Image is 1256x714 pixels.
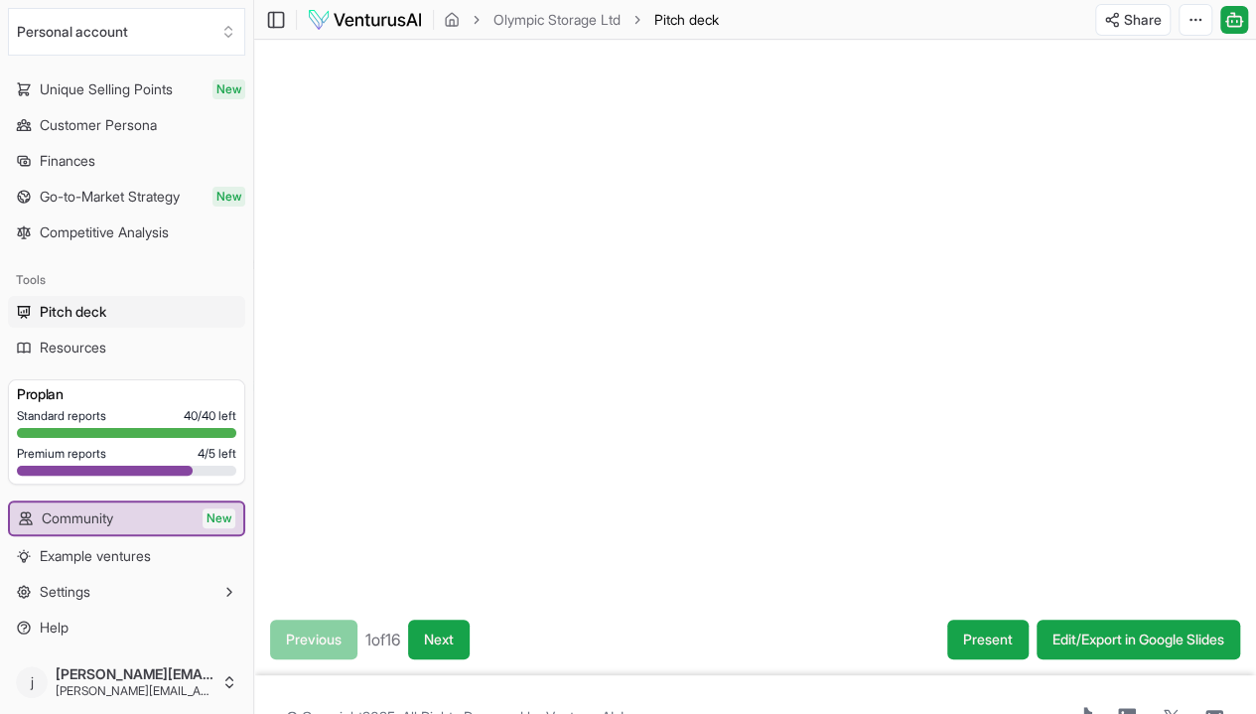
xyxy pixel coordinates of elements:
[40,302,106,322] span: Pitch deck
[8,540,245,572] a: Example ventures
[8,296,245,328] a: Pitch deck
[40,115,157,135] span: Customer Persona
[8,73,245,105] a: Unique Selling PointsNew
[17,384,236,404] h3: Pro plan
[40,187,180,207] span: Go-to-Market Strategy
[444,10,719,30] nav: breadcrumb
[40,79,173,99] span: Unique Selling Points
[8,145,245,177] a: Finances
[8,109,245,141] a: Customer Persona
[947,620,1029,659] button: Present
[212,187,245,207] span: New
[307,8,423,32] img: logo
[8,576,245,608] button: Settings
[40,582,90,602] span: Settings
[184,408,236,424] span: 40 / 40 left
[365,628,400,651] span: 1 of 16
[654,10,719,30] span: Pitch deck
[8,216,245,248] a: Competitive Analysis
[16,666,48,698] span: j
[10,502,243,534] a: CommunityNew
[40,151,95,171] span: Finances
[8,658,245,706] button: j[PERSON_NAME][EMAIL_ADDRESS][PERSON_NAME][DOMAIN_NAME][PERSON_NAME][EMAIL_ADDRESS][PERSON_NAME][...
[8,332,245,363] a: Resources
[40,618,69,638] span: Help
[1037,620,1240,659] a: Edit/Export in Google Slides
[56,683,213,699] span: [PERSON_NAME][EMAIL_ADDRESS][PERSON_NAME][DOMAIN_NAME]
[40,222,169,242] span: Competitive Analysis
[42,508,113,528] span: Community
[40,338,106,357] span: Resources
[198,446,236,462] span: 4 / 5 left
[408,620,470,659] button: Next
[8,264,245,296] div: Tools
[40,546,151,566] span: Example ventures
[56,665,213,683] span: [PERSON_NAME][EMAIL_ADDRESS][PERSON_NAME][DOMAIN_NAME]
[17,446,106,462] span: Premium reports
[1124,10,1162,30] span: Share
[8,181,245,213] a: Go-to-Market StrategyNew
[493,10,621,30] a: Olympic Storage Ltd
[212,79,245,99] span: New
[203,508,235,528] span: New
[1095,4,1171,36] button: Share
[8,612,245,643] a: Help
[17,408,106,424] span: Standard reports
[8,8,245,56] button: Select an organization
